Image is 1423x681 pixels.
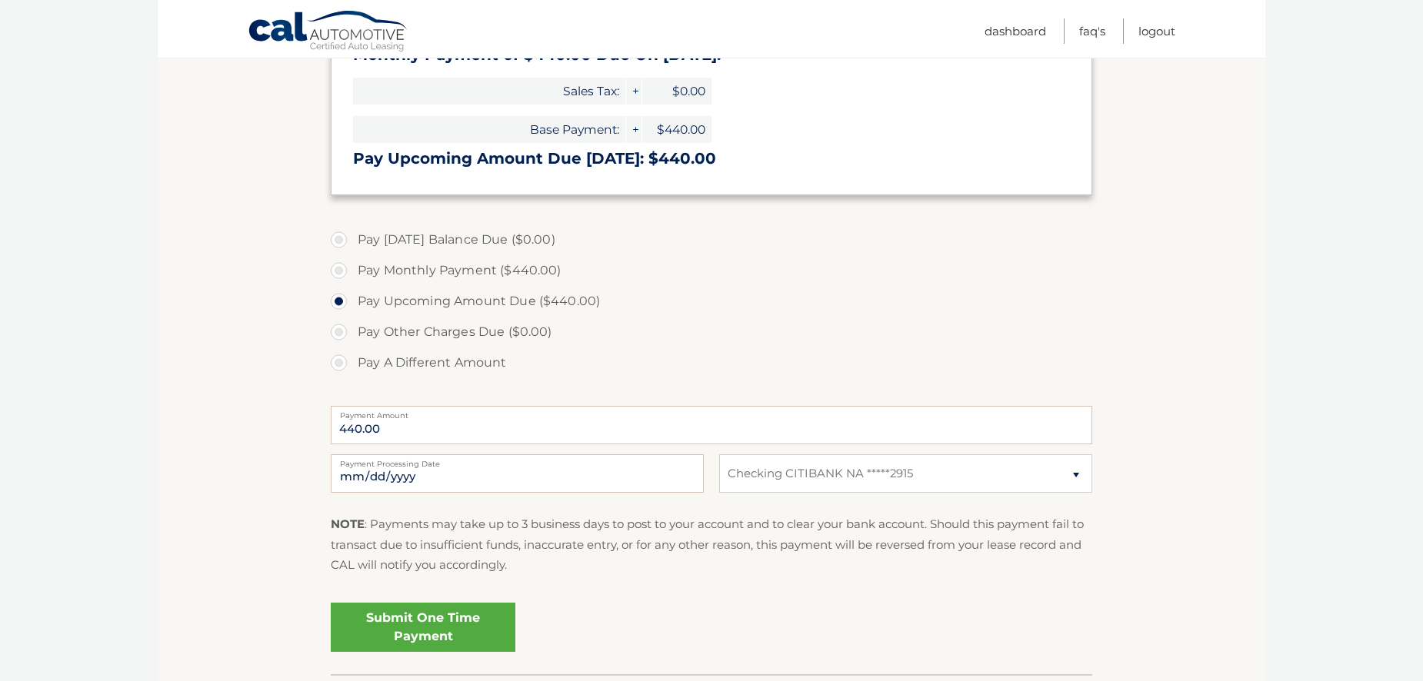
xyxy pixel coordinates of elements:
[331,406,1092,418] label: Payment Amount
[331,454,704,467] label: Payment Processing Date
[331,517,365,531] strong: NOTE
[331,454,704,493] input: Payment Date
[331,286,1092,317] label: Pay Upcoming Amount Due ($440.00)
[1138,18,1175,44] a: Logout
[353,116,625,143] span: Base Payment:
[331,603,515,652] a: Submit One Time Payment
[331,317,1092,347] label: Pay Other Charges Due ($0.00)
[331,347,1092,378] label: Pay A Different Amount
[353,78,625,105] span: Sales Tax:
[331,224,1092,255] label: Pay [DATE] Balance Due ($0.00)
[985,18,1046,44] a: Dashboard
[1079,18,1105,44] a: FAQ's
[626,116,642,143] span: +
[642,78,711,105] span: $0.00
[353,149,1070,168] h3: Pay Upcoming Amount Due [DATE]: $440.00
[331,255,1092,286] label: Pay Monthly Payment ($440.00)
[626,78,642,105] span: +
[642,116,711,143] span: $440.00
[331,514,1092,575] p: : Payments may take up to 3 business days to post to your account and to clear your bank account....
[248,10,409,55] a: Cal Automotive
[331,406,1092,444] input: Payment Amount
